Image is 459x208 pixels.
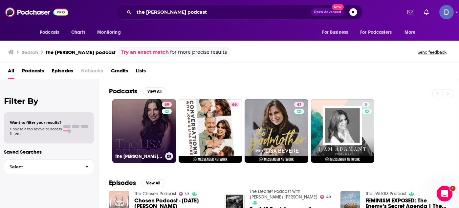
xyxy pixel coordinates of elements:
button: Select [4,160,94,174]
span: For Podcasters [360,28,392,37]
p: Saved Searches [4,149,94,155]
span: 37 [185,193,189,196]
a: EpisodesView All [109,179,165,187]
a: Charts [67,26,89,39]
span: for more precise results [170,48,227,56]
a: The Chosen Podcast [134,191,176,197]
button: View All [142,87,166,95]
button: Open AdvancedNew [311,8,344,16]
span: Choose a tab above to access filters. [10,127,62,136]
span: For Business [322,28,348,37]
span: 47 [297,102,301,108]
a: The Debrief Podcast with Matthew Stephen Brown [250,189,317,200]
span: 68 [232,102,237,108]
span: 1 [450,186,455,191]
a: 47 [294,102,304,107]
a: The JWLKRS Podcast [365,191,406,197]
h3: the [PERSON_NAME] podcast [46,49,116,55]
button: open menu [400,26,424,39]
a: Show notifications dropdown [421,7,431,18]
a: PodcastsView All [109,87,166,95]
span: 59 [164,102,169,108]
a: Credits [111,66,128,79]
a: Podcasts [22,66,44,79]
button: Show profile menu [439,5,454,19]
a: 5 [362,102,370,107]
h3: The [PERSON_NAME] Podcast [115,154,163,159]
span: Logged in as dianawurster [439,5,454,19]
a: 5 [311,99,375,163]
span: Networks [81,66,103,79]
span: Monitoring [97,28,120,37]
a: Lists [136,66,146,79]
a: 68 [229,102,239,107]
span: More [404,28,416,37]
h2: Filter By [4,96,94,106]
span: Select [4,165,80,169]
span: Want to filter your results? [10,120,62,125]
img: User Profile [439,5,454,19]
button: open menu [93,26,129,39]
span: Open Advanced [314,10,341,14]
button: open menu [356,26,401,39]
a: 68 [179,99,242,163]
div: Search podcasts, credits, & more... [116,5,363,20]
span: 49 [326,196,331,199]
a: Episodes [52,66,73,79]
a: 59 [162,102,172,107]
span: Podcasts [40,28,59,37]
span: New [332,4,344,10]
a: Try an exact match [121,48,169,56]
h2: Podcasts [109,87,137,95]
a: All [8,66,14,79]
button: View All [141,179,165,187]
a: 59The [PERSON_NAME] Podcast [112,99,176,163]
img: Podchaser - Follow, Share and Rate Podcasts [5,6,68,18]
iframe: Intercom live chat [437,186,452,201]
input: Search podcasts, credits, & more... [134,7,311,17]
h3: Search [22,49,38,55]
button: open menu [35,26,68,39]
a: 37 [179,192,189,196]
h2: Episodes [109,179,136,187]
span: 5 [365,102,367,108]
a: 47 [245,99,308,163]
a: 49 [320,195,331,199]
button: Send feedback [416,49,448,55]
a: Show notifications dropdown [405,7,416,18]
button: open menu [317,26,356,39]
span: Charts [71,28,85,37]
